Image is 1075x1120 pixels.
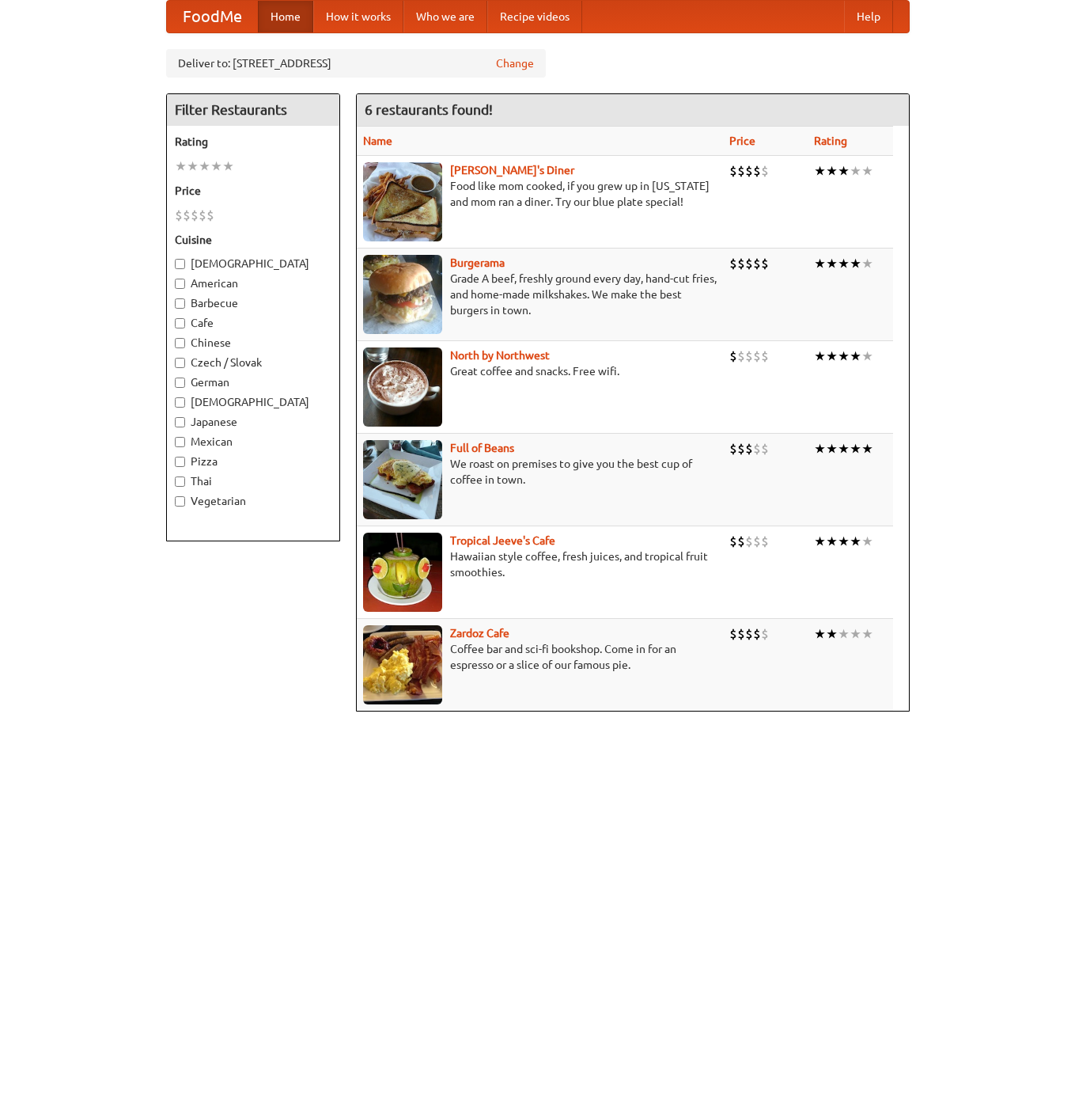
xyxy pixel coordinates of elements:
[175,414,331,430] label: Japanese
[737,533,745,550] li: $
[761,533,769,550] li: $
[167,1,258,32] a: FoodMe
[199,158,210,175] li: ★
[175,378,185,388] input: German
[175,457,185,467] input: Pizza
[363,440,442,519] img: beans.jpg
[450,349,550,362] b: North by Northwest
[187,158,199,175] li: ★
[363,533,442,612] img: jeeves.jpg
[450,164,574,177] a: [PERSON_NAME]'s Diner
[313,1,403,32] a: How it works
[814,347,826,365] li: ★
[826,440,838,457] li: ★
[838,162,850,180] li: ★
[175,338,185,348] input: Chinese
[175,183,331,199] h5: Price
[450,534,555,547] a: Tropical Jeeve's Cafe
[403,1,487,32] a: Who we are
[745,162,753,180] li: $
[175,493,331,509] label: Vegetarian
[753,347,761,365] li: $
[166,49,546,78] div: Deliver to: [STREET_ADDRESS]
[861,625,873,643] li: ★
[363,178,717,210] p: Food like mom cooked, if you grew up in [US_STATE] and mom ran a diner. Try our blue plate special!
[826,255,838,272] li: ★
[737,255,745,272] li: $
[861,533,873,550] li: ★
[838,347,850,365] li: ★
[838,625,850,643] li: ★
[175,454,331,469] label: Pizza
[175,434,331,450] label: Mexican
[191,207,199,224] li: $
[363,271,717,318] p: Grade A beef, freshly ground every day, hand-cut fries, and home-made milkshakes. We make the bes...
[363,347,442,427] img: north.jpg
[729,625,737,643] li: $
[175,394,331,410] label: [DEMOGRAPHIC_DATA]
[450,627,509,640] a: Zardoz Cafe
[175,358,185,368] input: Czech / Slovak
[761,625,769,643] li: $
[861,162,873,180] li: ★
[844,1,893,32] a: Help
[175,279,185,289] input: American
[175,232,331,248] h5: Cuisine
[175,335,331,351] label: Chinese
[450,256,505,269] a: Burgerama
[850,625,861,643] li: ★
[175,318,185,328] input: Cafe
[761,162,769,180] li: $
[222,158,234,175] li: ★
[814,162,826,180] li: ★
[175,256,331,271] label: [DEMOGRAPHIC_DATA]
[729,135,755,147] a: Price
[861,440,873,457] li: ★
[753,625,761,643] li: $
[175,315,331,331] label: Cafe
[753,162,761,180] li: $
[850,347,861,365] li: ★
[175,275,331,291] label: American
[729,347,737,365] li: $
[363,641,717,673] p: Coffee bar and sci-fi bookshop. Come in for an espresso or a slice of our famous pie.
[737,625,745,643] li: $
[183,207,191,224] li: $
[175,298,185,309] input: Barbecue
[814,135,847,147] a: Rating
[761,255,769,272] li: $
[175,496,185,507] input: Vegetarian
[838,255,850,272] li: ★
[363,255,442,334] img: burgerama.jpg
[175,207,183,224] li: $
[745,440,753,457] li: $
[861,347,873,365] li: ★
[826,625,838,643] li: ★
[745,347,753,365] li: $
[850,440,861,457] li: ★
[175,158,187,175] li: ★
[175,397,185,408] input: [DEMOGRAPHIC_DATA]
[737,162,745,180] li: $
[814,255,826,272] li: ★
[745,625,753,643] li: $
[729,162,737,180] li: $
[175,134,331,150] h5: Rating
[175,476,185,487] input: Thai
[363,162,442,241] img: sallys.jpg
[199,207,206,224] li: $
[729,255,737,272] li: $
[729,533,737,550] li: $
[363,549,717,580] p: Hawaiian style coffee, fresh juices, and tropical fruit smoothies.
[826,533,838,550] li: ★
[363,625,442,704] img: zardoz.jpg
[450,442,514,454] a: Full of Beans
[761,347,769,365] li: $
[365,102,493,117] ng-pluralize: 6 restaurants found!
[167,94,339,126] h4: Filter Restaurants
